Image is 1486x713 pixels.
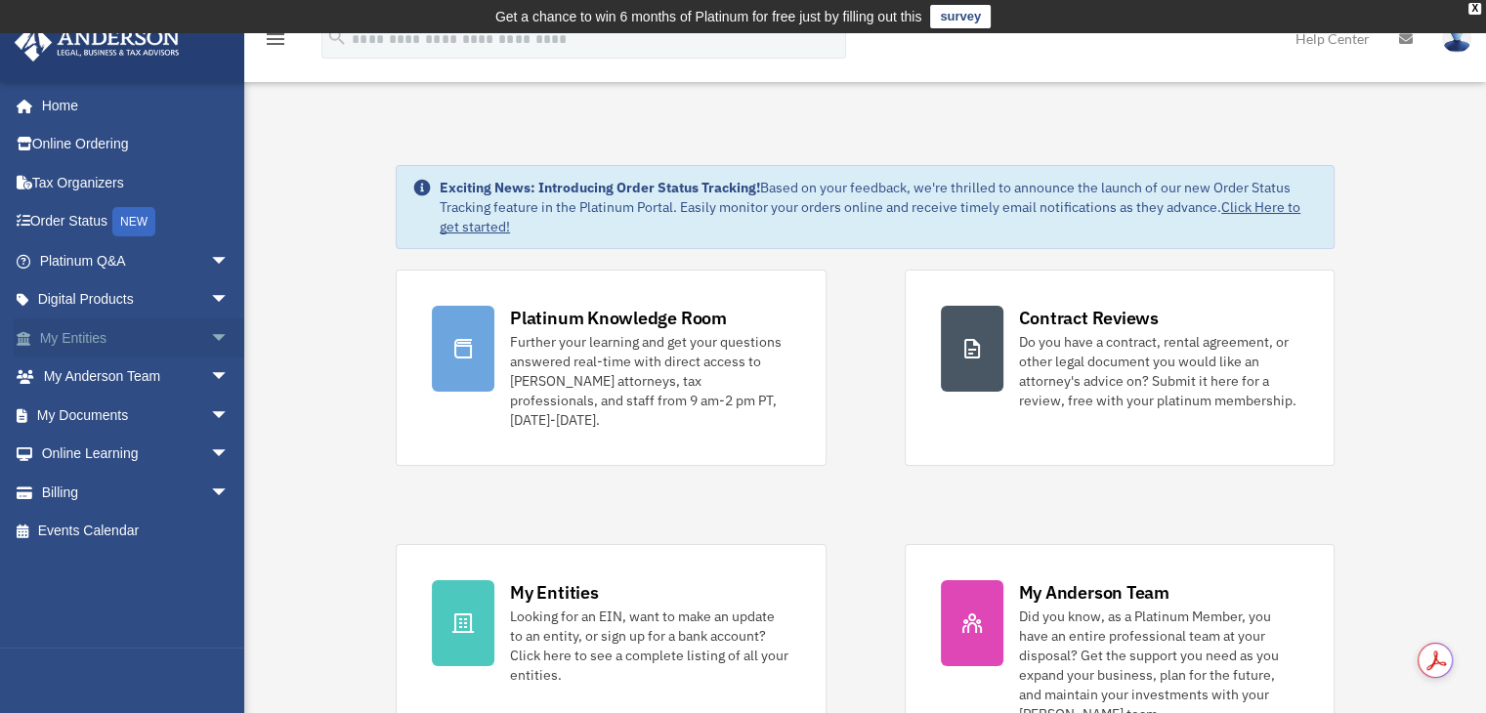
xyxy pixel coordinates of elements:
div: My Anderson Team [1019,580,1169,605]
a: Digital Productsarrow_drop_down [14,280,259,319]
strong: Exciting News: Introducing Order Status Tracking! [440,179,760,196]
a: Events Calendar [14,512,259,551]
a: Order StatusNEW [14,202,259,242]
img: Anderson Advisors Platinum Portal [9,23,186,62]
div: Platinum Knowledge Room [510,306,727,330]
i: menu [264,27,287,51]
a: Platinum Q&Aarrow_drop_down [14,241,259,280]
img: User Pic [1442,24,1471,53]
div: close [1468,3,1481,15]
i: search [326,26,348,48]
span: arrow_drop_down [210,318,249,358]
div: NEW [112,207,155,236]
a: My Entitiesarrow_drop_down [14,318,259,357]
span: arrow_drop_down [210,435,249,475]
span: arrow_drop_down [210,396,249,436]
a: Tax Organizers [14,163,259,202]
a: My Documentsarrow_drop_down [14,396,259,435]
div: Looking for an EIN, want to make an update to an entity, or sign up for a bank account? Click her... [510,607,789,685]
a: Online Ordering [14,125,259,164]
span: arrow_drop_down [210,473,249,513]
a: Billingarrow_drop_down [14,473,259,512]
span: arrow_drop_down [210,357,249,398]
a: My Anderson Teamarrow_drop_down [14,357,259,397]
a: Click Here to get started! [440,198,1300,235]
div: Based on your feedback, we're thrilled to announce the launch of our new Order Status Tracking fe... [440,178,1318,236]
a: Contract Reviews Do you have a contract, rental agreement, or other legal document you would like... [905,270,1335,466]
a: menu [264,34,287,51]
div: My Entities [510,580,598,605]
div: Contract Reviews [1019,306,1159,330]
span: arrow_drop_down [210,241,249,281]
span: arrow_drop_down [210,280,249,320]
div: Get a chance to win 6 months of Platinum for free just by filling out this [495,5,922,28]
a: Platinum Knowledge Room Further your learning and get your questions answered real-time with dire... [396,270,826,466]
a: survey [930,5,991,28]
a: Home [14,86,249,125]
a: Online Learningarrow_drop_down [14,435,259,474]
div: Further your learning and get your questions answered real-time with direct access to [PERSON_NAM... [510,332,789,430]
div: Do you have a contract, rental agreement, or other legal document you would like an attorney's ad... [1019,332,1298,410]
